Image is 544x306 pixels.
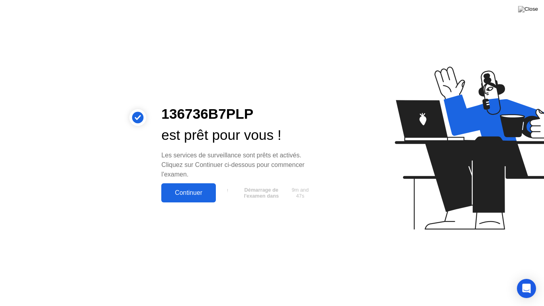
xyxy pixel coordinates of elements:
[220,185,313,200] button: Démarrage de l'examen dans9m and 47s
[518,6,538,12] img: Close
[161,104,313,125] div: 136736B7PLP
[290,187,311,199] span: 9m and 47s
[517,279,536,298] div: Open Intercom Messenger
[164,189,213,196] div: Continuer
[161,183,216,202] button: Continuer
[161,151,313,179] div: Les services de surveillance sont prêts et activés. Cliquez sur Continuer ci-dessous pour commenc...
[161,125,313,146] div: est prêt pour vous !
